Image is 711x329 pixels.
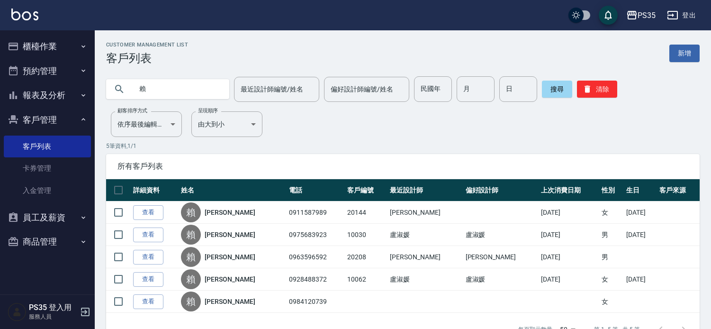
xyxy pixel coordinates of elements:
[106,142,700,150] p: 5 筆資料, 1 / 1
[624,201,657,224] td: [DATE]
[657,179,700,201] th: 客戶來源
[624,179,657,201] th: 生日
[4,59,91,83] button: 預約管理
[181,292,201,311] div: 賴
[4,229,91,254] button: 商品管理
[8,302,27,321] img: Person
[622,6,659,25] button: PS35
[287,268,345,291] td: 0928488372
[133,76,222,102] input: 搜尋關鍵字
[387,268,463,291] td: 盧淑媛
[205,208,255,217] a: [PERSON_NAME]
[345,201,387,224] td: 20144
[539,224,599,246] td: [DATE]
[599,179,624,201] th: 性別
[4,157,91,179] a: 卡券管理
[4,83,91,108] button: 報表及分析
[387,246,463,268] td: [PERSON_NAME]
[599,268,624,291] td: 女
[287,291,345,313] td: 0984120739
[345,179,387,201] th: 客戶編號
[599,291,624,313] td: 女
[577,81,617,98] button: 清除
[669,45,700,62] a: 新增
[624,224,657,246] td: [DATE]
[191,111,262,137] div: 由大到小
[4,108,91,132] button: 客戶管理
[345,268,387,291] td: 10062
[599,246,624,268] td: 男
[387,201,463,224] td: [PERSON_NAME]
[539,268,599,291] td: [DATE]
[181,247,201,267] div: 賴
[133,250,163,265] a: 查看
[463,268,539,291] td: 盧淑媛
[131,179,179,201] th: 詳細資料
[463,179,539,201] th: 偏好設計師
[463,246,539,268] td: [PERSON_NAME]
[539,246,599,268] td: [DATE]
[539,201,599,224] td: [DATE]
[345,224,387,246] td: 10030
[11,9,38,20] img: Logo
[133,272,163,287] a: 查看
[542,81,572,98] button: 搜尋
[29,303,77,312] h5: PS35 登入用
[599,6,618,25] button: save
[287,201,345,224] td: 0911587989
[29,312,77,321] p: 服務人員
[4,180,91,201] a: 入金管理
[205,274,255,284] a: [PERSON_NAME]
[106,42,188,48] h2: Customer Management List
[539,179,599,201] th: 上次消費日期
[4,136,91,157] a: 客戶列表
[133,228,163,242] a: 查看
[106,52,188,65] h3: 客戶列表
[599,201,624,224] td: 女
[345,246,387,268] td: 20208
[387,224,463,246] td: 盧淑媛
[117,107,147,114] label: 顧客排序方式
[205,297,255,306] a: [PERSON_NAME]
[599,224,624,246] td: 男
[117,162,688,171] span: 所有客戶列表
[181,202,201,222] div: 賴
[624,268,657,291] td: [DATE]
[133,294,163,309] a: 查看
[179,179,287,201] th: 姓名
[463,224,539,246] td: 盧淑媛
[287,246,345,268] td: 0963596592
[205,252,255,262] a: [PERSON_NAME]
[4,34,91,59] button: 櫃檯作業
[198,107,218,114] label: 呈現順序
[663,7,700,24] button: 登出
[181,225,201,245] div: 賴
[181,269,201,289] div: 賴
[133,205,163,220] a: 查看
[287,179,345,201] th: 電話
[387,179,463,201] th: 最近設計師
[4,205,91,230] button: 員工及薪資
[638,9,656,21] div: PS35
[287,224,345,246] td: 0975683923
[111,111,182,137] div: 依序最後編輯時間
[205,230,255,239] a: [PERSON_NAME]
